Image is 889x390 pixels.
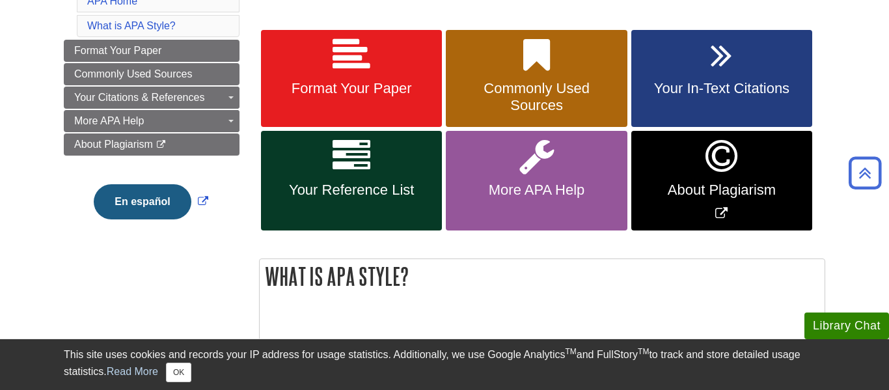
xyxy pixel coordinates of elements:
a: About Plagiarism [64,133,239,156]
span: Your In-Text Citations [641,80,802,97]
span: More APA Help [74,115,144,126]
a: What is APA Style? [87,20,176,31]
a: Your In-Text Citations [631,30,812,128]
div: This site uses cookies and records your IP address for usage statistics. Additionally, we use Goo... [64,347,825,382]
span: Format Your Paper [271,80,432,97]
a: Your Citations & References [64,87,239,109]
span: Commonly Used Sources [456,80,617,114]
span: Your Reference List [271,182,432,199]
span: Your Citations & References [74,92,204,103]
span: More APA Help [456,182,617,199]
a: Back to Top [844,164,886,182]
span: Format Your Paper [74,45,161,56]
span: Commonly Used Sources [74,68,192,79]
i: This link opens in a new window [156,141,167,149]
a: Link opens in new window [631,131,812,230]
a: Your Reference List [261,131,442,230]
a: Commonly Used Sources [446,30,627,128]
a: More APA Help [446,131,627,230]
a: Link opens in new window [90,196,211,207]
button: Close [166,363,191,382]
h2: What is APA Style? [260,259,825,294]
a: Format Your Paper [261,30,442,128]
a: Format Your Paper [64,40,239,62]
sup: TM [565,347,576,356]
button: En español [94,184,191,219]
span: About Plagiarism [74,139,153,150]
a: Commonly Used Sources [64,63,239,85]
button: Library Chat [804,313,889,339]
a: More APA Help [64,110,239,132]
span: About Plagiarism [641,182,802,199]
a: Read More [107,366,158,377]
sup: TM [638,347,649,356]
